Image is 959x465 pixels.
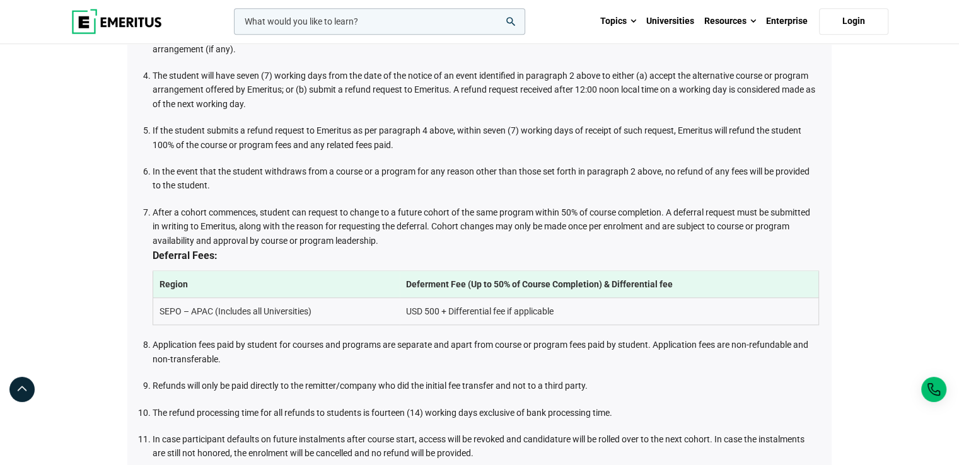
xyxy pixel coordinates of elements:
li: In the event that the student withdraws from a course or a program for any reason other than thos... [153,164,819,193]
th: Region [153,270,400,297]
li: Refunds will only be paid directly to the remitter/company who did the initial fee transfer and n... [153,379,819,393]
b: Deferral Fees: [153,250,218,261]
li: If the student submits a refund request to Emeritus as per paragraph 4 above, within seven (7) wo... [153,123,819,152]
li: In case participant defaults on future instalments after course start, access will be revoked and... [153,432,819,461]
th: Deferment Fee (Up to 50% of Course Completion) & Differential fee [400,270,818,297]
li: Application fees paid by student for courses and programs are separate and apart from course or p... [153,338,819,366]
input: woocommerce-product-search-field-0 [234,8,525,35]
td: SEPO – APAC (Includes all Universities) [153,297,400,324]
li: After a cohort commences, student can request to change to a future cohort of the same program wi... [153,205,819,326]
td: USD 500 + Differential fee if applicable [400,297,818,324]
a: Login [819,8,888,35]
li: The refund processing time for all refunds to students is fourteen (14) working days exclusive of... [153,406,819,420]
li: The student will have seven (7) working days from the date of the notice of an event identified i... [153,69,819,111]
